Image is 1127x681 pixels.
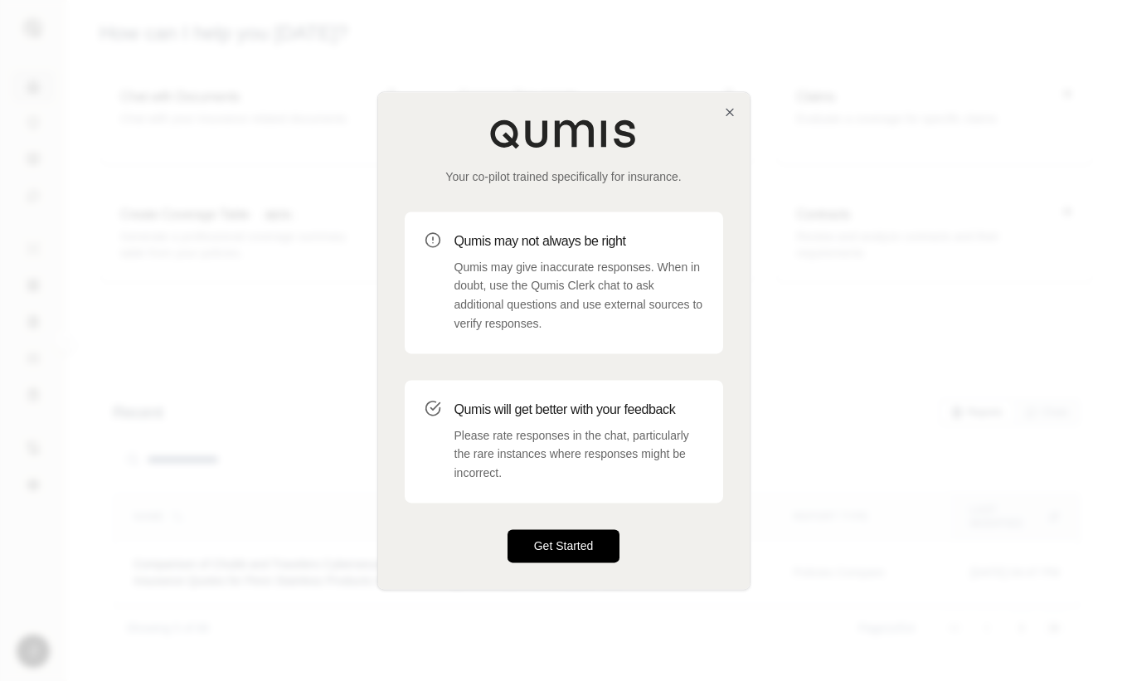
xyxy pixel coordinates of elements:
h3: Qumis will get better with your feedback [454,400,703,420]
p: Your co-pilot trained specifically for insurance. [405,168,723,185]
p: Please rate responses in the chat, particularly the rare instances where responses might be incor... [454,426,703,483]
img: Qumis Logo [489,119,639,148]
p: Qumis may give inaccurate responses. When in doubt, use the Qumis Clerk chat to ask additional qu... [454,258,703,333]
button: Get Started [508,529,620,562]
h3: Qumis may not always be right [454,231,703,251]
